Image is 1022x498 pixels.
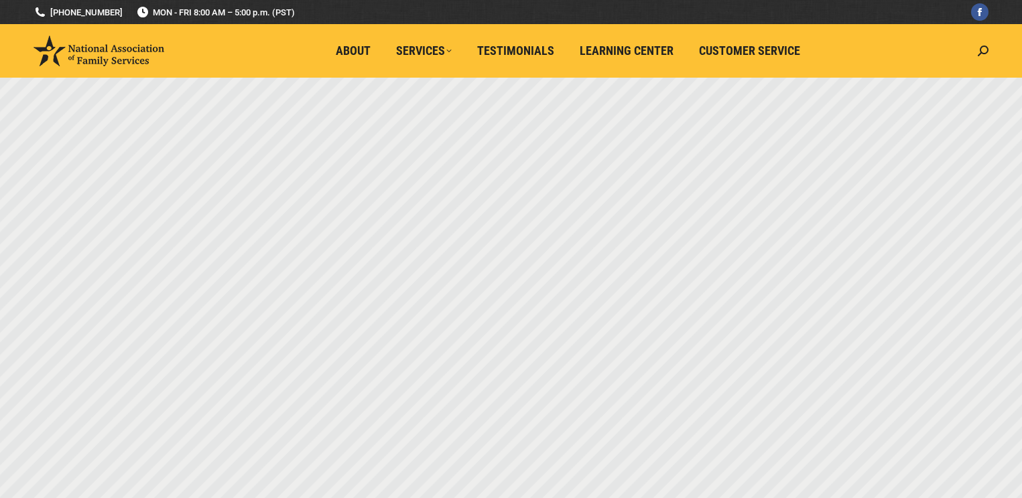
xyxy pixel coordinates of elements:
span: MON - FRI 8:00 AM – 5:00 p.m. (PST) [136,6,295,19]
a: About [326,38,380,64]
a: Facebook page opens in new window [971,3,988,21]
a: Customer Service [690,38,810,64]
img: National Association of Family Services [34,35,164,66]
span: Learning Center [580,44,674,58]
a: Testimonials [468,38,564,64]
span: Customer Service [699,44,800,58]
a: [PHONE_NUMBER] [34,6,123,19]
span: Testimonials [477,44,554,58]
span: About [336,44,371,58]
a: Learning Center [570,38,683,64]
span: Services [396,44,452,58]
